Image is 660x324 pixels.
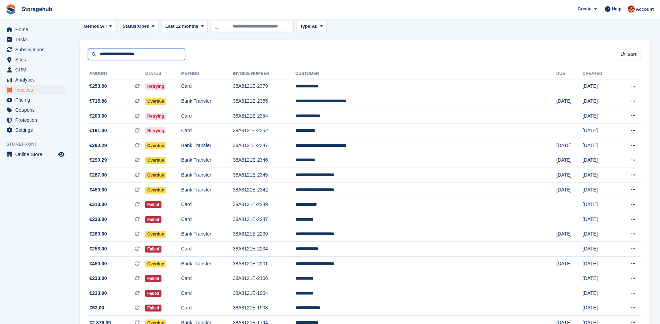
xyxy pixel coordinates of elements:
a: menu [3,35,65,44]
td: [DATE] [556,153,582,168]
td: Bank Transfer [181,138,233,153]
button: Method: All [80,21,116,32]
span: Analytics [15,75,57,85]
td: [DATE] [582,182,616,197]
th: Method [181,68,233,79]
span: Help [612,6,622,12]
a: menu [3,65,65,75]
td: [DATE] [582,256,616,271]
td: 38A8121E-2345 [233,168,295,183]
td: [DATE] [582,301,616,316]
span: Open [138,23,149,30]
span: Overdue [145,231,166,238]
td: [DATE] [582,286,616,301]
span: €233.00 [89,216,107,223]
a: menu [3,45,65,54]
td: [DATE] [582,123,616,138]
span: €290.29 [89,156,107,164]
td: [DATE] [582,212,616,227]
span: €253.00 [89,245,107,253]
td: Bank Transfer [181,256,233,271]
span: Tasks [15,35,57,44]
span: Overdue [145,142,166,149]
th: Due [556,68,582,79]
span: €313.00 [89,201,107,208]
span: Retrying [145,113,166,120]
span: Overdue [145,261,166,267]
span: Overdue [145,98,166,105]
td: 38A8121E-2234 [233,242,295,257]
td: Card [181,197,233,212]
img: stora-icon-8386f47178a22dfd0bd8f6a31ec36ba5ce8667c1dd55bd0f319d3a0aa187defe.svg [6,4,16,15]
span: Account [636,6,654,13]
span: Invoices [15,85,57,95]
td: 38A8121E-2201 [233,256,295,271]
a: Storagehub [19,3,55,15]
span: €233.00 [89,290,107,297]
span: Overdue [145,187,166,194]
span: Type: [300,23,312,30]
span: Failed [145,201,161,208]
span: Last 12 months [165,23,198,30]
span: €450.00 [89,186,107,194]
td: [DATE] [582,227,616,242]
span: Subscriptions [15,45,57,54]
td: 38A8121E-2239 [233,227,295,242]
td: 38A8121E-2346 [233,153,295,168]
span: Home [15,25,57,34]
td: [DATE] [582,168,616,183]
td: [DATE] [556,256,582,271]
span: Pricing [15,95,57,105]
td: Card [181,301,233,316]
span: Method: [83,23,101,30]
td: Bank Transfer [181,227,233,242]
td: 38A8121E-2289 [233,197,295,212]
span: Retrying [145,83,166,90]
a: menu [3,105,65,115]
span: Sort [627,51,636,58]
td: [DATE] [556,227,582,242]
td: Bank Transfer [181,153,233,168]
span: Storefront [6,141,69,148]
a: menu [3,95,65,105]
th: Status [145,68,181,79]
span: Create [578,6,591,12]
span: Online Store [15,150,57,159]
a: menu [3,25,65,34]
span: Failed [145,216,161,223]
a: menu [3,85,65,95]
span: Settings [15,125,57,135]
span: €203.00 [89,112,107,120]
td: [DATE] [582,153,616,168]
td: 38A8121E-2355 [233,94,295,109]
td: Card [181,123,233,138]
td: Card [181,286,233,301]
td: [DATE] [582,242,616,257]
td: 38A8121E-1908 [233,301,295,316]
a: Preview store [57,150,65,159]
td: Bank Transfer [181,168,233,183]
td: 38A8121E-2347 [233,138,295,153]
button: Last 12 months [161,21,208,32]
a: menu [3,150,65,159]
td: [DATE] [556,182,582,197]
span: All [312,23,318,30]
th: Invoice Number [233,68,295,79]
td: 38A8121E-2352 [233,123,295,138]
td: [DATE] [582,79,616,94]
a: menu [3,115,65,125]
td: [DATE] [582,109,616,123]
td: Card [181,271,233,286]
td: 38A8121E-2247 [233,212,295,227]
span: Failed [145,290,161,297]
td: 38A8121E-1964 [233,286,295,301]
td: Bank Transfer [181,182,233,197]
td: [DATE] [582,138,616,153]
span: Overdue [145,157,166,164]
th: Amount [88,68,145,79]
span: €233.00 [89,275,107,282]
td: Card [181,109,233,123]
span: Coupons [15,105,57,115]
button: Type: All [296,21,327,32]
span: Sites [15,55,57,65]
